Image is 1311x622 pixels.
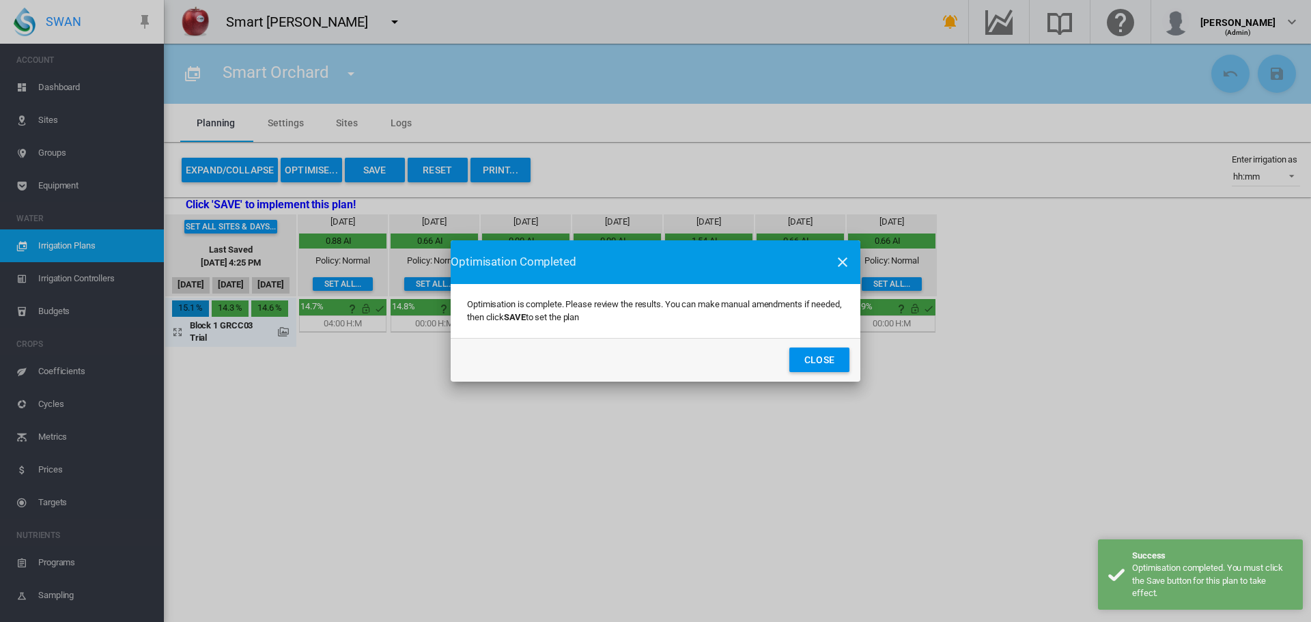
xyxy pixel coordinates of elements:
[451,254,576,270] span: Optimisation Completed
[1132,562,1293,599] div: Optimisation completed. You must click the Save button for this plan to take effect.
[1132,550,1293,562] div: Success
[834,254,851,270] md-icon: icon-close
[829,249,856,276] button: icon-close
[1098,539,1303,610] div: Success Optimisation completed. You must click the Save button for this plan to take effect.
[467,298,844,323] p: Optimisation is complete. Please review the results. You can make manual amendments if needed, th...
[451,240,860,381] md-dialog: Optimisation is ...
[504,312,526,322] b: SAVE
[789,348,849,372] button: Close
